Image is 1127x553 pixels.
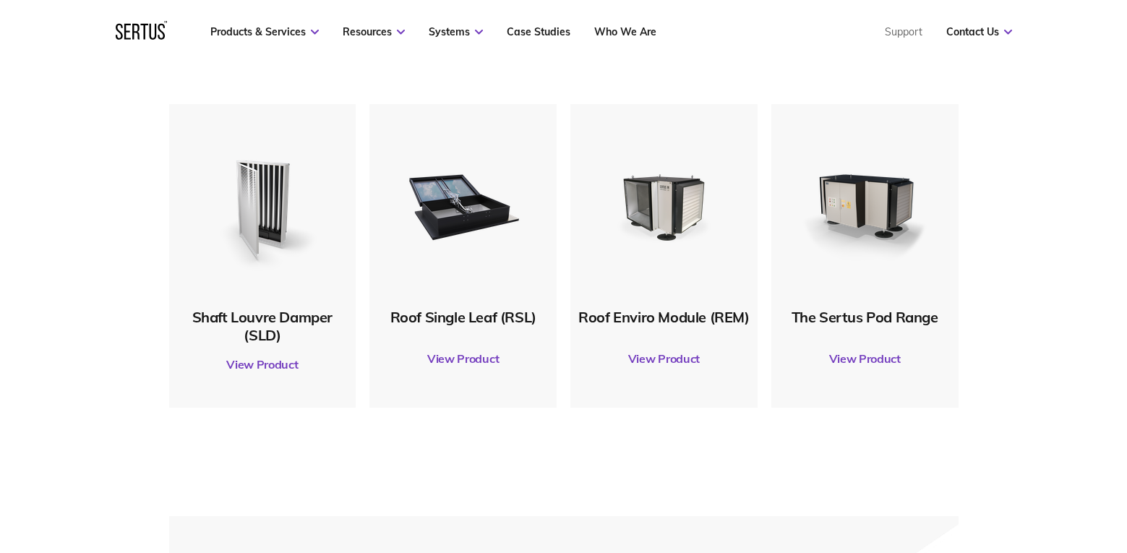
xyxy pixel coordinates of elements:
[779,308,951,326] div: The Sertus Pod Range
[343,25,405,38] a: Resources
[377,308,549,326] div: Roof Single Leaf (RSL)
[176,344,349,385] a: View Product
[867,385,1127,553] iframe: Chat Widget
[210,25,319,38] a: Products & Services
[176,308,349,344] div: Shaft Louvre Damper (SLD)
[885,25,922,38] a: Support
[946,25,1012,38] a: Contact Us
[429,25,483,38] a: Systems
[377,338,549,379] a: View Product
[779,338,951,379] a: View Product
[594,25,656,38] a: Who We Are
[507,25,570,38] a: Case Studies
[578,338,750,379] a: View Product
[578,308,750,326] div: Roof Enviro Module (REM)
